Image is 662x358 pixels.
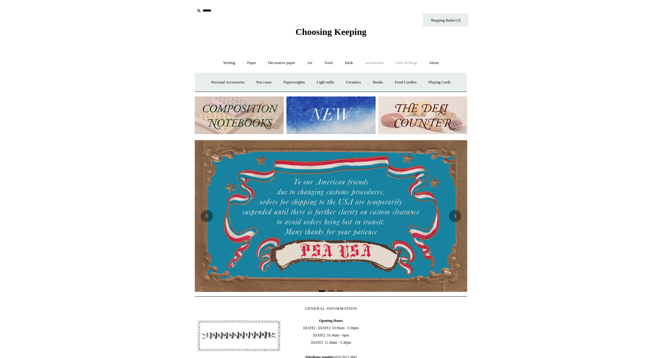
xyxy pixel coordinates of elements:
[319,290,325,292] button: Page 1
[390,55,423,71] a: Gifts & Wrap
[206,74,250,90] a: Personal Accessories
[319,319,343,323] b: Opening Hours
[339,55,359,71] a: Desk
[263,55,301,71] a: Decorative paper
[305,306,357,311] span: GENERAL INFORMATION
[424,55,444,71] a: About
[251,74,277,90] a: Pen cases
[319,55,339,71] a: Tools
[195,96,284,134] img: 202302 Composition ledgers.jpg__PID:69722ee6-fa44-49dd-a067-31375e5d54ec
[218,55,241,71] a: Writing
[242,55,262,71] a: Paper
[328,290,334,292] button: Page 2
[423,13,468,27] a: Shopping Basket (3)
[296,32,366,36] a: Choosing Keeping
[278,74,310,90] a: Paperweights
[337,290,343,292] button: Page 3
[311,74,339,90] a: Light mills
[423,74,456,90] a: Playing Cards
[286,96,375,134] img: New.jpg__PID:f73bdf93-380a-4a35-bcfe-7823039498e1
[360,55,389,71] a: Accessories
[302,55,318,71] a: Art
[201,210,213,222] button: Previous
[378,96,467,134] img: The Deli Counter
[389,74,422,90] a: Food Candles
[195,317,283,355] img: pf-4db91bb9--1305-Newsletter-Button_1200x.jpg
[367,74,388,90] a: Books
[296,27,366,37] span: Choosing Keeping
[449,210,461,222] button: Next
[340,74,366,90] a: Ceramics
[195,140,467,292] img: USA PSA .jpg__PID:33428022-6587-48b7-8b57-d7eefc91f15a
